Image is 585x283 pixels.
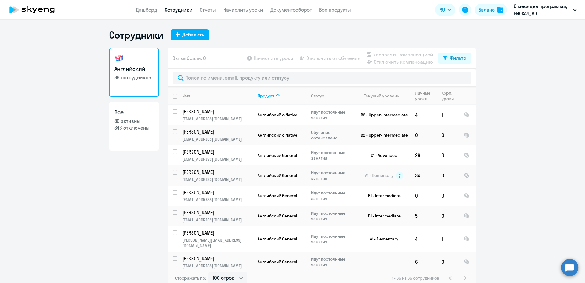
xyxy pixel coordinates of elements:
a: [PERSON_NAME] [182,189,252,196]
h1: Сотрудники [109,29,163,41]
img: balance [497,7,503,13]
td: 5 [410,206,437,226]
span: Вы выбрали: 0 [173,55,206,62]
p: [EMAIL_ADDRESS][DOMAIN_NAME] [182,197,252,202]
td: 0 [410,125,437,145]
td: B2 - Upper-Intermediate [353,125,410,145]
input: Поиск по имени, email, продукту или статусу [173,72,471,84]
div: Добавить [182,31,204,38]
div: Корп. уроки [442,90,455,101]
p: [EMAIL_ADDRESS][DOMAIN_NAME] [182,217,252,223]
td: 0 [437,206,459,226]
div: Текущий уровень [358,93,410,99]
img: english [114,53,124,63]
span: RU [439,6,445,13]
p: [PERSON_NAME][EMAIL_ADDRESS][DOMAIN_NAME] [182,237,252,248]
h3: Все [114,108,154,116]
a: Отчеты [200,7,216,13]
span: Английский с Native [258,112,297,118]
a: [PERSON_NAME] [182,108,252,115]
p: [PERSON_NAME] [182,169,252,175]
p: Обучение остановлено [311,130,353,141]
td: 26 [410,145,437,165]
p: Идут постоянные занятия [311,210,353,221]
a: Дашборд [136,7,157,13]
td: 34 [410,165,437,186]
a: Сотрудники [165,7,192,13]
span: Отображать по: [175,275,206,281]
p: [PERSON_NAME] [182,229,252,236]
div: Статус [311,93,353,99]
td: B2 - Upper-Intermediate [353,105,410,125]
a: [PERSON_NAME] [182,209,252,216]
p: [EMAIL_ADDRESS][DOMAIN_NAME] [182,177,252,182]
td: 4 [410,226,437,252]
div: Имя [182,93,190,99]
div: Продукт [258,93,274,99]
td: 0 [437,165,459,186]
div: Личные уроки [415,90,432,101]
span: Английский с Native [258,132,297,138]
p: [EMAIL_ADDRESS][DOMAIN_NAME] [182,136,252,142]
td: 1 [437,105,459,125]
span: Английский General [258,213,297,219]
p: [EMAIL_ADDRESS][DOMAIN_NAME] [182,263,252,269]
td: B1 - Intermediate [353,206,410,226]
td: 0 [410,186,437,206]
span: A1 - Elementary [365,173,393,178]
td: 1 [437,226,459,252]
div: Фильтр [450,54,466,62]
div: Продукт [258,93,306,99]
button: Фильтр [438,53,471,64]
p: Идут постоянные занятия [311,170,353,181]
td: B1 - Intermediate [353,186,410,206]
p: Идут постоянные занятия [311,109,353,120]
p: [PERSON_NAME] [182,189,252,196]
div: Личные уроки [415,90,436,101]
button: Добавить [171,29,209,40]
button: RU [435,4,455,16]
a: [PERSON_NAME] [182,229,252,236]
a: Документооборот [270,7,312,13]
a: [PERSON_NAME] [182,169,252,175]
button: 6 месяцев программа, БИОКАД, АО [511,2,580,17]
button: Балансbalance [475,4,507,16]
span: Английский General [258,153,297,158]
p: [PERSON_NAME] [182,128,252,135]
div: Статус [311,93,324,99]
td: 0 [437,145,459,165]
div: Имя [182,93,252,99]
div: Текущий уровень [364,93,399,99]
p: [EMAIL_ADDRESS][DOMAIN_NAME] [182,157,252,162]
p: [PERSON_NAME] [182,149,252,155]
td: 0 [437,186,459,206]
a: Начислить уроки [223,7,263,13]
td: 6 [410,252,437,272]
td: 0 [437,252,459,272]
p: 86 сотрудников [114,74,154,81]
a: [PERSON_NAME] [182,128,252,135]
p: 346 отключены [114,124,154,131]
p: Идут постоянные занятия [311,150,353,161]
a: Все продукты [319,7,351,13]
p: [EMAIL_ADDRESS][DOMAIN_NAME] [182,116,252,122]
span: Английский General [258,173,297,178]
p: 86 активны [114,118,154,124]
span: Английский General [258,193,297,198]
p: Идут постоянные занятия [311,256,353,267]
div: Корп. уроки [442,90,459,101]
p: [PERSON_NAME] [182,255,252,262]
td: C1 - Advanced [353,145,410,165]
a: [PERSON_NAME] [182,255,252,262]
span: Английский General [258,259,297,265]
span: Английский General [258,236,297,242]
a: Английский86 сотрудников [109,48,159,97]
p: Идут постоянные занятия [311,233,353,244]
h3: Английский [114,65,154,73]
p: [PERSON_NAME] [182,108,252,115]
a: Все86 активны346 отключены [109,102,159,151]
td: A1 - Elementary [353,226,410,252]
p: Идут постоянные занятия [311,190,353,201]
a: [PERSON_NAME] [182,149,252,155]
